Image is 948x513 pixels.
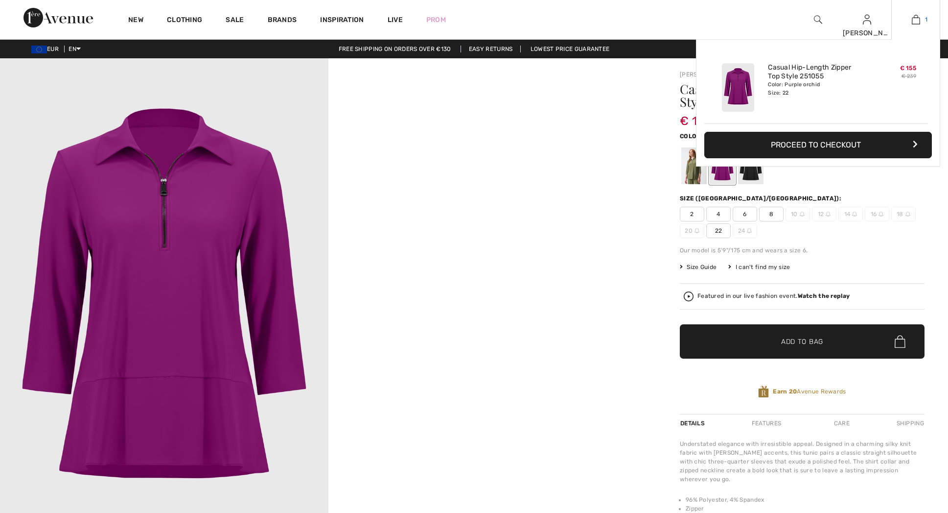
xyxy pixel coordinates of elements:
a: Easy Returns [461,46,521,52]
img: 1ère Avenue [23,8,93,27]
img: Avenue Rewards [758,385,769,398]
span: 1 [925,15,927,24]
span: 2 [680,207,704,221]
img: My Bag [912,14,920,25]
img: Watch the replay [684,292,694,301]
div: Size ([GEOGRAPHIC_DATA]/[GEOGRAPHIC_DATA]): [680,194,843,203]
a: Casual Hip-Length Zipper Top Style 251055 [768,63,864,81]
img: search the website [814,14,822,25]
img: ring-m.svg [747,228,752,233]
div: Cactus [681,147,707,184]
a: 1 [892,14,940,25]
div: Understated elegance with irresistible appeal. Designed in a charming silky knit fabric with [PER... [680,440,925,484]
a: New [128,16,143,26]
span: 8 [759,207,784,221]
span: 22 [706,223,731,238]
span: EUR [31,46,63,52]
a: Live [388,15,403,25]
img: Casual Hip-Length Zipper Top Style 251055 [722,63,754,112]
span: 20 [680,223,704,238]
div: Featured in our live fashion event. [697,293,850,299]
li: Zipper [686,504,925,513]
div: Color: Purple orchid Size: 22 [768,81,864,97]
a: Clothing [167,16,202,26]
a: Free shipping on orders over €130 [331,46,459,52]
a: Sign In [863,15,871,24]
button: Add to Bag [680,324,925,359]
span: 24 [733,223,757,238]
div: Our model is 5'9"/175 cm and wears a size 6. [680,246,925,255]
span: Chat [23,7,43,16]
img: My Info [863,14,871,25]
span: Inspiration [320,16,364,26]
span: € 155 [900,65,917,72]
h1: Casual Hip-length Zipper Top Style 251055 [680,83,884,108]
div: Features [743,415,789,432]
img: ring-m.svg [694,228,699,233]
span: € 155 [680,104,711,128]
img: Euro [31,46,47,53]
a: Lowest Price Guarantee [523,46,618,52]
a: [PERSON_NAME] [680,71,729,78]
div: Details [680,415,707,432]
a: Brands [268,16,297,26]
span: Color: [680,133,703,140]
a: Sale [226,16,244,26]
button: Proceed to Checkout [704,132,932,158]
s: € 239 [902,73,917,79]
span: Size Guide [680,263,717,271]
span: 4 [706,207,731,221]
video: Your browser does not support the video tag. [328,58,657,222]
a: Prom [426,15,446,25]
span: EN [69,46,81,52]
div: [PERSON_NAME] [843,28,891,38]
div: I can't find my size [728,263,790,271]
li: 96% Polyester, 4% Spandex [686,495,925,504]
span: 6 [733,207,757,221]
